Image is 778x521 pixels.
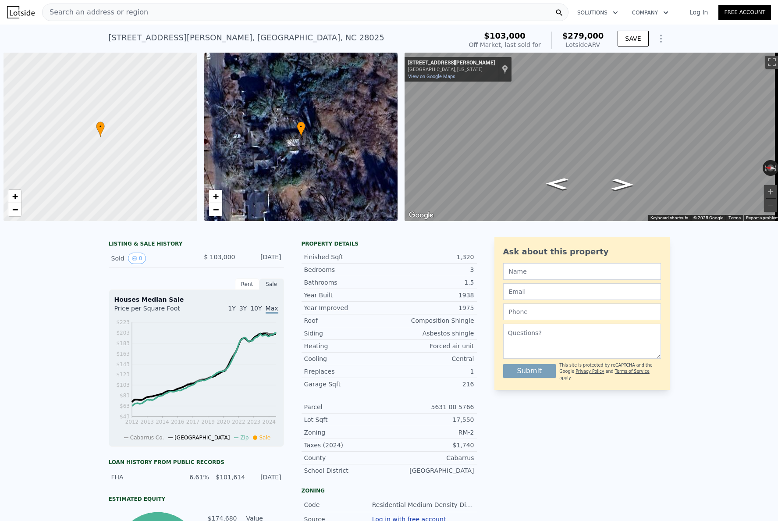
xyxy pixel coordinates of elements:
[266,305,278,314] span: Max
[109,32,384,44] div: [STREET_ADDRESS][PERSON_NAME] , [GEOGRAPHIC_DATA] , NC 28025
[562,31,604,40] span: $279,000
[304,253,389,261] div: Finished Sqft
[503,364,556,378] button: Submit
[204,253,235,260] span: $ 103,000
[302,487,477,494] div: Zoning
[116,319,130,325] tspan: $223
[650,215,688,221] button: Keyboard shortcuts
[140,419,154,425] tspan: 2013
[408,74,455,79] a: View on Google Maps
[304,441,389,450] div: Taxes (2024)
[96,121,105,137] div: •
[214,473,245,482] div: $101,614
[217,419,230,425] tspan: 2020
[8,203,21,216] a: Zoom out
[111,253,189,264] div: Sold
[262,419,276,425] tspan: 2024
[389,329,474,338] div: Asbestos shingle
[304,303,389,312] div: Year Improved
[201,419,215,425] tspan: 2019
[116,371,130,378] tspan: $123
[304,342,389,350] div: Heating
[764,185,777,198] button: Zoom in
[304,291,389,300] div: Year Built
[120,414,130,420] tspan: $43
[304,453,389,462] div: County
[484,31,526,40] span: $103,000
[209,190,222,203] a: Zoom in
[693,215,723,220] span: © 2025 Google
[503,263,661,280] input: Name
[116,351,130,357] tspan: $163
[389,265,474,274] div: 3
[503,303,661,320] input: Phone
[389,415,474,424] div: 17,550
[389,253,474,261] div: 1,320
[615,369,650,374] a: Terms of Service
[156,419,169,425] tspan: 2014
[304,403,389,411] div: Parcel
[109,459,284,466] div: Loan history from public records
[304,329,389,338] div: Siding
[625,5,675,21] button: Company
[679,8,718,17] a: Log In
[228,305,235,312] span: 1Y
[389,354,474,363] div: Central
[128,253,146,264] button: View historical data
[602,176,643,193] path: Go South, Wilson St NE
[259,278,284,290] div: Sale
[125,419,139,425] tspan: 2012
[109,496,284,503] div: Estimated Equity
[408,60,495,67] div: [STREET_ADDRESS][PERSON_NAME]
[304,380,389,389] div: Garage Sqft
[297,121,306,137] div: •
[96,123,105,131] span: •
[235,278,259,290] div: Rent
[389,291,474,300] div: 1938
[469,40,541,49] div: Off Market, last sold for
[389,441,474,450] div: $1,740
[297,123,306,131] span: •
[250,473,281,482] div: [DATE]
[389,428,474,437] div: RM-2
[247,419,260,425] tspan: 2023
[652,30,670,47] button: Show Options
[559,362,661,381] div: This site is protected by reCAPTCHA and the Google and apply.
[240,435,249,441] span: Zip
[304,265,389,274] div: Bedrooms
[389,466,474,475] div: [GEOGRAPHIC_DATA]
[109,240,284,249] div: LISTING & SALE HISTORY
[728,215,741,220] a: Terms
[120,403,130,409] tspan: $63
[503,246,661,258] div: Ask about this property
[130,435,164,441] span: Cabarrus Co.
[304,316,389,325] div: Roof
[372,500,474,509] div: Residential Medium Density District
[389,380,474,389] div: 216
[389,367,474,376] div: 1
[111,473,173,482] div: FHA
[213,204,218,215] span: −
[43,7,148,18] span: Search an address or region
[304,278,389,287] div: Bathrooms
[209,203,222,216] a: Zoom out
[242,253,281,264] div: [DATE]
[618,31,648,46] button: SAVE
[8,190,21,203] a: Zoom in
[407,210,436,221] img: Google
[304,428,389,437] div: Zoning
[763,160,767,176] button: Rotate counterclockwise
[116,361,130,368] tspan: $143
[7,6,35,18] img: Lotside
[407,210,436,221] a: Open this area in Google Maps (opens a new window)
[389,278,474,287] div: 1.5
[231,419,245,425] tspan: 2022
[304,354,389,363] div: Cooling
[213,191,218,202] span: +
[114,295,278,304] div: Houses Median Sale
[503,283,661,300] input: Email
[304,415,389,424] div: Lot Sqft
[116,330,130,336] tspan: $203
[178,473,209,482] div: 6.61%
[502,64,508,74] a: Show location on map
